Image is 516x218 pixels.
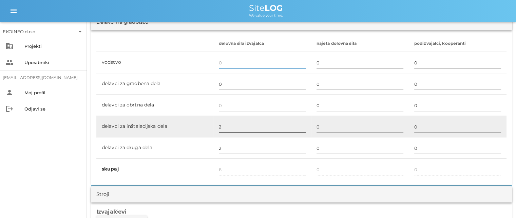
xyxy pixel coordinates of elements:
i: people [5,58,14,66]
div: EKOINFO d.o.o [3,28,35,35]
input: 0 [219,57,306,68]
span: We value your time. [249,13,283,18]
i: business [5,42,14,50]
td: delavci za obrtna dela [96,95,213,116]
input: 0 [317,121,403,132]
input: 0 [414,143,501,154]
td: delavci za inštalacijska dela [96,116,213,137]
th: podizvajalci, kooperanti [409,36,507,52]
input: 0 [219,121,306,132]
input: 0 [414,121,501,132]
h3: Izvajalčevi [96,208,507,215]
input: 0 [219,143,306,154]
div: Moj profil [24,90,81,95]
input: 0 [219,100,306,111]
b: LOG [265,3,283,13]
input: 0 [414,57,501,68]
td: delavci za gradbena dela [96,73,213,95]
i: person [5,88,14,97]
span: Site [249,3,283,13]
i: arrow_drop_down [76,27,84,36]
b: skupaj [102,166,119,172]
input: 0 [414,79,501,90]
td: vodstvo [96,52,213,73]
th: najeta dolovna sila [311,36,409,52]
i: menu [9,7,18,15]
input: 0 [317,79,403,90]
i: logout [5,105,14,113]
div: Uporabniki [24,60,81,65]
div: Projekti [24,43,81,49]
input: 0 [317,143,403,154]
div: EKOINFO d.o.o [3,26,84,37]
input: 0 [219,79,306,90]
div: Pripomoček za klepet [482,185,516,218]
input: 0 [317,100,403,111]
th: delovna sila izvajalca [213,36,311,52]
div: Delavci na gradbišču [96,18,149,26]
iframe: Chat Widget [482,185,516,218]
div: Stroji [96,191,109,198]
div: Odjavi se [24,106,81,112]
input: 0 [317,57,403,68]
input: 0 [414,100,501,111]
td: delavci za druga dela [96,137,213,159]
